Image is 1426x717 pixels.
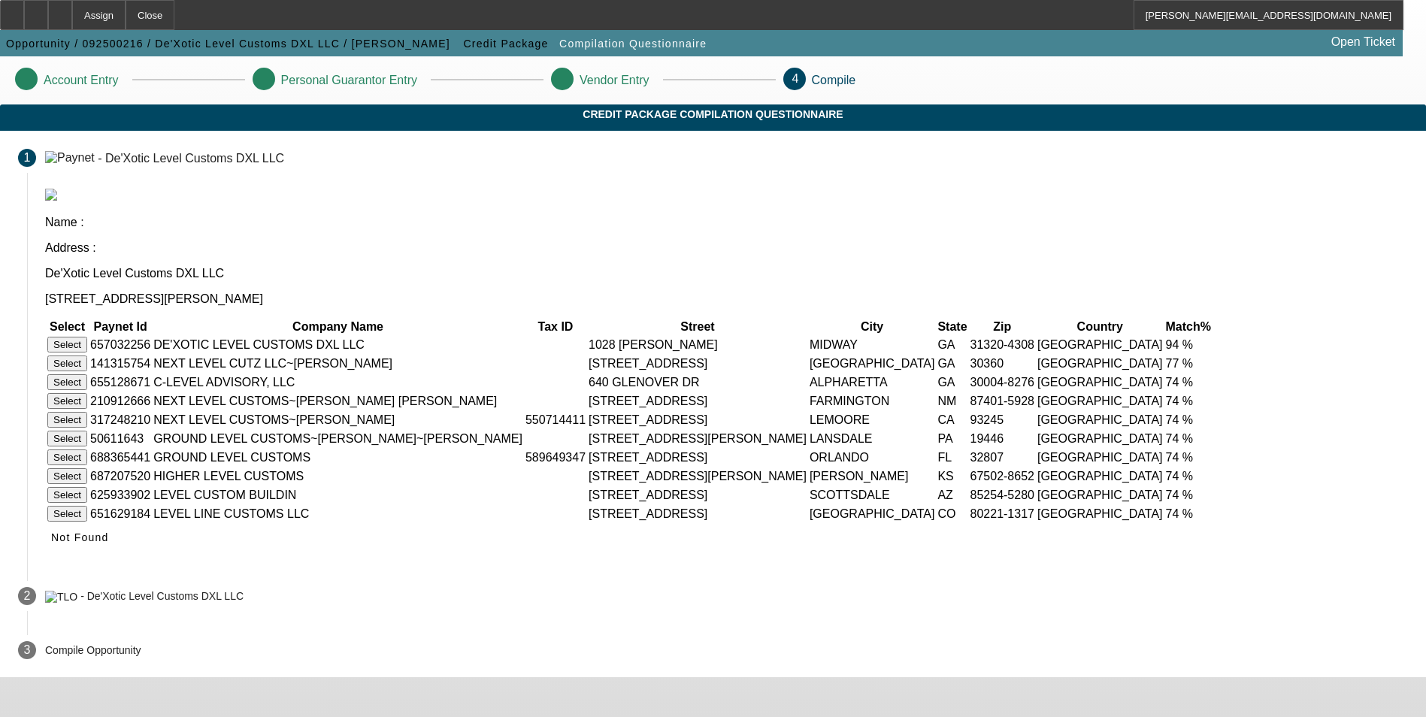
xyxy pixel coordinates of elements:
[153,336,523,353] td: DE'XOTIC LEVEL CUSTOMS DXL LLC
[44,74,119,87] p: Account Entry
[1037,355,1164,372] td: [GEOGRAPHIC_DATA]
[970,355,1035,372] td: 30360
[580,74,649,87] p: Vendor Entry
[153,449,523,466] td: GROUND LEVEL CUSTOMS
[588,319,807,334] th: Street
[559,38,707,50] span: Compilation Questionnaire
[47,449,87,465] button: Select
[1165,449,1212,466] td: 74 %
[1037,374,1164,391] td: [GEOGRAPHIC_DATA]
[89,392,151,410] td: 210912666
[1165,411,1212,428] td: 74 %
[809,411,936,428] td: LEMOORE
[1037,411,1164,428] td: [GEOGRAPHIC_DATA]
[588,355,807,372] td: [STREET_ADDRESS]
[1165,430,1212,447] td: 74 %
[937,467,967,485] td: KS
[153,319,523,334] th: Company Name
[1037,430,1164,447] td: [GEOGRAPHIC_DATA]
[89,430,151,447] td: 50611643
[937,449,967,466] td: FL
[153,411,523,428] td: NEXT LEVEL CUSTOMS~[PERSON_NAME]
[153,486,523,504] td: LEVEL CUSTOM BUILDIN
[588,486,807,504] td: [STREET_ADDRESS]
[47,468,87,484] button: Select
[463,38,548,50] span: Credit Package
[281,74,417,87] p: Personal Guarantor Entry
[970,319,1035,334] th: Zip
[809,319,936,334] th: City
[588,374,807,391] td: 640 GLENOVER DR
[970,411,1035,428] td: 93245
[970,430,1035,447] td: 19446
[937,430,967,447] td: PA
[45,292,1408,306] p: [STREET_ADDRESS][PERSON_NAME]
[45,241,1408,255] p: Address :
[809,374,936,391] td: ALPHARETTA
[1165,336,1212,353] td: 94 %
[809,336,936,353] td: MIDWAY
[47,319,88,334] th: Select
[1037,486,1164,504] td: [GEOGRAPHIC_DATA]
[47,412,87,428] button: Select
[24,643,31,657] span: 3
[1165,374,1212,391] td: 74 %
[89,467,151,485] td: 687207520
[937,505,967,522] td: CO
[1037,336,1164,353] td: [GEOGRAPHIC_DATA]
[89,355,151,372] td: 141315754
[45,189,57,201] img: paynet_logo.jpg
[970,449,1035,466] td: 32807
[45,524,115,551] button: Not Found
[89,505,151,522] td: 651629184
[588,467,807,485] td: [STREET_ADDRESS][PERSON_NAME]
[6,38,450,50] span: Opportunity / 092500216 / De'Xotic Level Customs DXL LLC / [PERSON_NAME]
[1165,392,1212,410] td: 74 %
[11,108,1415,120] span: Credit Package Compilation Questionnaire
[47,506,87,522] button: Select
[1037,505,1164,522] td: [GEOGRAPHIC_DATA]
[1165,319,1212,334] th: Match%
[1325,29,1401,55] a: Open Ticket
[47,337,87,352] button: Select
[153,505,523,522] td: LEVEL LINE CUSTOMS LLC
[937,355,967,372] td: GA
[937,336,967,353] td: GA
[525,449,586,466] td: 589649347
[588,449,807,466] td: [STREET_ADDRESS]
[153,355,523,372] td: NEXT LEVEL CUTZ LLC~[PERSON_NAME]
[45,644,141,656] p: Compile Opportunity
[970,336,1035,353] td: 31320-4308
[525,411,586,428] td: 550714411
[937,319,967,334] th: State
[1037,467,1164,485] td: [GEOGRAPHIC_DATA]
[89,411,151,428] td: 317248210
[1037,319,1164,334] th: Country
[1165,486,1212,504] td: 74 %
[80,591,244,603] div: - De'Xotic Level Customs DXL LLC
[588,411,807,428] td: [STREET_ADDRESS]
[153,430,523,447] td: GROUND LEVEL CUSTOMS~[PERSON_NAME]~[PERSON_NAME]
[937,374,967,391] td: GA
[45,216,1408,229] p: Name :
[47,431,87,446] button: Select
[47,393,87,409] button: Select
[45,591,77,603] img: TLO
[45,267,1408,280] p: De'Xotic Level Customs DXL LLC
[1037,449,1164,466] td: [GEOGRAPHIC_DATA]
[970,392,1035,410] td: 87401-5928
[588,336,807,353] td: 1028 [PERSON_NAME]
[47,374,87,390] button: Select
[556,30,710,57] button: Compilation Questionnaire
[47,487,87,503] button: Select
[153,392,523,410] td: NEXT LEVEL CUSTOMS~[PERSON_NAME] [PERSON_NAME]
[24,151,31,165] span: 1
[809,486,936,504] td: SCOTTSDALE
[24,589,31,603] span: 2
[1165,355,1212,372] td: 77 %
[98,151,284,164] div: - De'Xotic Level Customs DXL LLC
[588,505,807,522] td: [STREET_ADDRESS]
[809,430,936,447] td: LANSDALE
[89,319,151,334] th: Paynet Id
[970,486,1035,504] td: 85254-5280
